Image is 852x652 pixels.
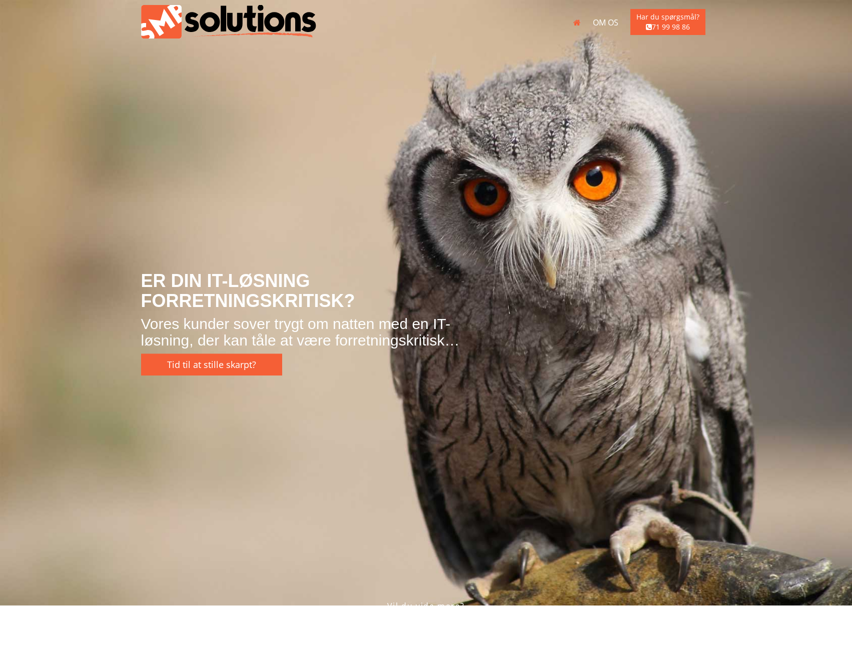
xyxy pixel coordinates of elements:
span: Har du spørgsmål? 71 99 98 86 [630,9,705,35]
img: Dem med uglen | SMB Solutions ApS [141,5,316,38]
h2: Vores kunder sover trygt om natten med en IT-løsning, der kan tåle at være forretningskritisk… [141,316,468,349]
a: Vil du vide mere? [387,560,465,612]
a: Tid til at stille skarpt? [141,354,282,376]
span: Tid til at stille skarpt? [167,359,256,371]
span: ER DIN IT-LØSNING FORRETNINGSKRITISK? [141,270,355,311]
